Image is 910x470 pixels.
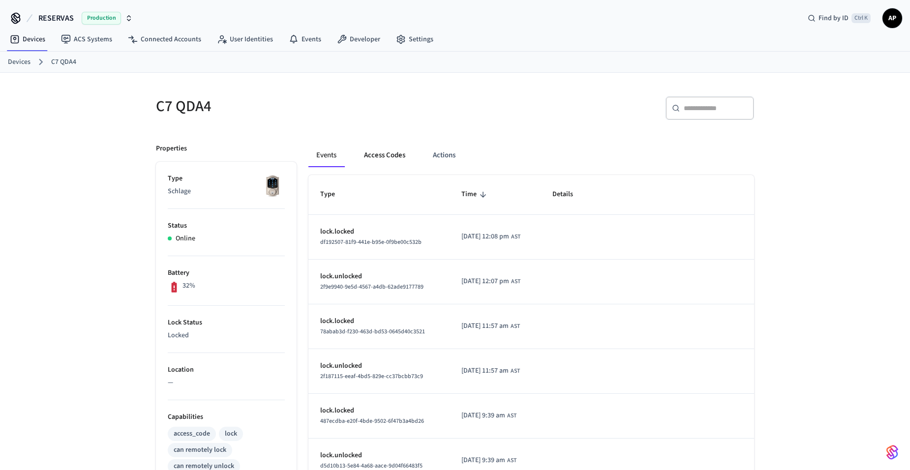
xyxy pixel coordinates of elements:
span: 2f9e9940-9e5d-4567-a4db-62ade9177789 [320,283,424,291]
a: User Identities [209,30,281,48]
button: Events [308,144,344,167]
div: America/Santo_Domingo [461,321,520,331]
span: d5d10b13-5e84-4a68-aace-9d04f66483f5 [320,462,423,470]
p: lock.unlocked [320,271,438,282]
p: Locked [168,330,285,341]
a: ACS Systems [53,30,120,48]
a: Events [281,30,329,48]
span: AP [883,9,901,27]
a: C7 QDA4 [51,57,76,67]
span: AST [511,322,520,331]
span: AST [507,411,516,420]
div: access_code [174,429,210,439]
button: Actions [425,144,463,167]
p: Type [168,174,285,184]
p: Location [168,365,285,375]
a: Devices [8,57,30,67]
button: AP [882,8,902,28]
span: Production [82,12,121,25]
p: lock.unlocked [320,450,438,461]
span: [DATE] 11:57 am [461,366,509,376]
div: America/Santo_Domingo [461,411,516,421]
div: America/Santo_Domingo [461,232,520,242]
img: Schlage Sense Smart Deadbolt with Camelot Trim, Front [260,174,285,198]
span: 2f187115-eeaf-4bd5-829e-cc37bcbb73c9 [320,372,423,381]
span: AST [511,277,520,286]
span: [DATE] 9:39 am [461,455,505,466]
p: Status [168,221,285,231]
div: America/Santo_Domingo [461,276,520,287]
a: Settings [388,30,441,48]
div: lock [225,429,237,439]
span: Details [552,187,586,202]
span: [DATE] 9:39 am [461,411,505,421]
p: Lock Status [168,318,285,328]
p: Online [176,234,195,244]
p: Properties [156,144,187,154]
span: RESERVAS [38,12,74,24]
span: AST [511,233,520,241]
div: Find by IDCtrl K [800,9,879,27]
span: [DATE] 11:57 am [461,321,509,331]
p: lock.locked [320,227,438,237]
div: ant example [308,144,754,167]
img: SeamLogoGradient.69752ec5.svg [886,444,898,460]
button: Access Codes [356,144,413,167]
span: 487ecdba-e20f-4bde-9502-6f47b3a4bd26 [320,417,424,425]
span: Ctrl K [851,13,871,23]
a: Developer [329,30,388,48]
a: Connected Accounts [120,30,209,48]
p: lock.unlocked [320,361,438,371]
span: AST [507,456,516,465]
p: Battery [168,268,285,278]
span: Find by ID [819,13,849,23]
span: AST [511,367,520,376]
p: lock.locked [320,316,438,326]
div: America/Santo_Domingo [461,455,516,466]
div: America/Santo_Domingo [461,366,520,376]
div: can remotely lock [174,445,226,455]
p: Capabilities [168,412,285,422]
p: 32% [182,281,195,291]
p: — [168,378,285,388]
span: Type [320,187,348,202]
p: lock.locked [320,406,438,416]
a: Devices [2,30,53,48]
span: Time [461,187,489,202]
span: 78abab3d-f230-463d-bd53-0645d40c3521 [320,327,425,336]
span: df192507-81f9-441e-b95e-0f9be00c532b [320,238,422,246]
p: Schlage [168,186,285,197]
span: [DATE] 12:07 pm [461,276,509,287]
h5: C7 QDA4 [156,96,449,117]
span: [DATE] 12:08 pm [461,232,509,242]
